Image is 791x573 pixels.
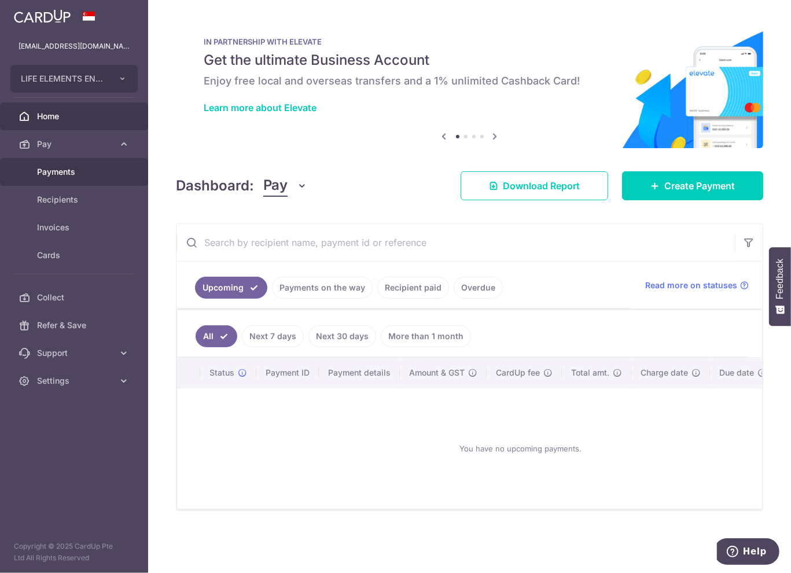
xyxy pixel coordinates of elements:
[37,138,113,150] span: Pay
[37,292,113,303] span: Collect
[176,224,735,261] input: Search by recipient name, payment id or reference
[37,166,113,178] span: Payments
[409,367,465,379] span: Amount & GST
[204,74,735,88] h6: Enjoy free local and overseas transfers and a 1% unlimited Cashback Card!
[204,102,317,113] a: Learn more about Elevate
[272,277,373,299] a: Payments on the way
[195,277,267,299] a: Upcoming
[21,73,106,85] span: LIFE ELEMENTS ENTERPRISE PTE. LTD.
[622,171,763,200] a: Create Payment
[496,367,540,379] span: CardUp fee
[196,325,237,347] a: All
[37,222,113,233] span: Invoices
[204,37,735,46] p: IN PARTNERSHIP WITH ELEVATE
[503,179,580,193] span: Download Report
[769,247,791,326] button: Feedback - Show survey
[308,325,376,347] a: Next 30 days
[37,347,113,359] span: Support
[37,249,113,261] span: Cards
[775,259,785,299] span: Feedback
[176,19,763,148] img: Renovation banner
[645,280,749,291] a: Read more on statuses
[717,538,779,567] iframe: Opens a widget where you can find more information
[37,194,113,205] span: Recipients
[204,51,735,69] h5: Get the ultimate Business Account
[37,375,113,387] span: Settings
[242,325,304,347] a: Next 7 days
[263,175,288,197] span: Pay
[571,367,609,379] span: Total amt.
[176,175,254,196] h4: Dashboard:
[641,367,688,379] span: Charge date
[256,358,319,388] th: Payment ID
[37,319,113,331] span: Refer & Save
[461,171,608,200] a: Download Report
[377,277,449,299] a: Recipient paid
[263,175,308,197] button: Pay
[10,65,138,93] button: LIFE ELEMENTS ENTERPRISE PTE. LTD.
[381,325,471,347] a: More than 1 month
[645,280,737,291] span: Read more on statuses
[209,367,234,379] span: Status
[664,179,735,193] span: Create Payment
[454,277,503,299] a: Overdue
[319,358,400,388] th: Payment details
[37,111,113,122] span: Home
[19,41,130,52] p: [EMAIL_ADDRESS][DOMAIN_NAME]
[719,367,754,379] span: Due date
[14,9,71,23] img: CardUp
